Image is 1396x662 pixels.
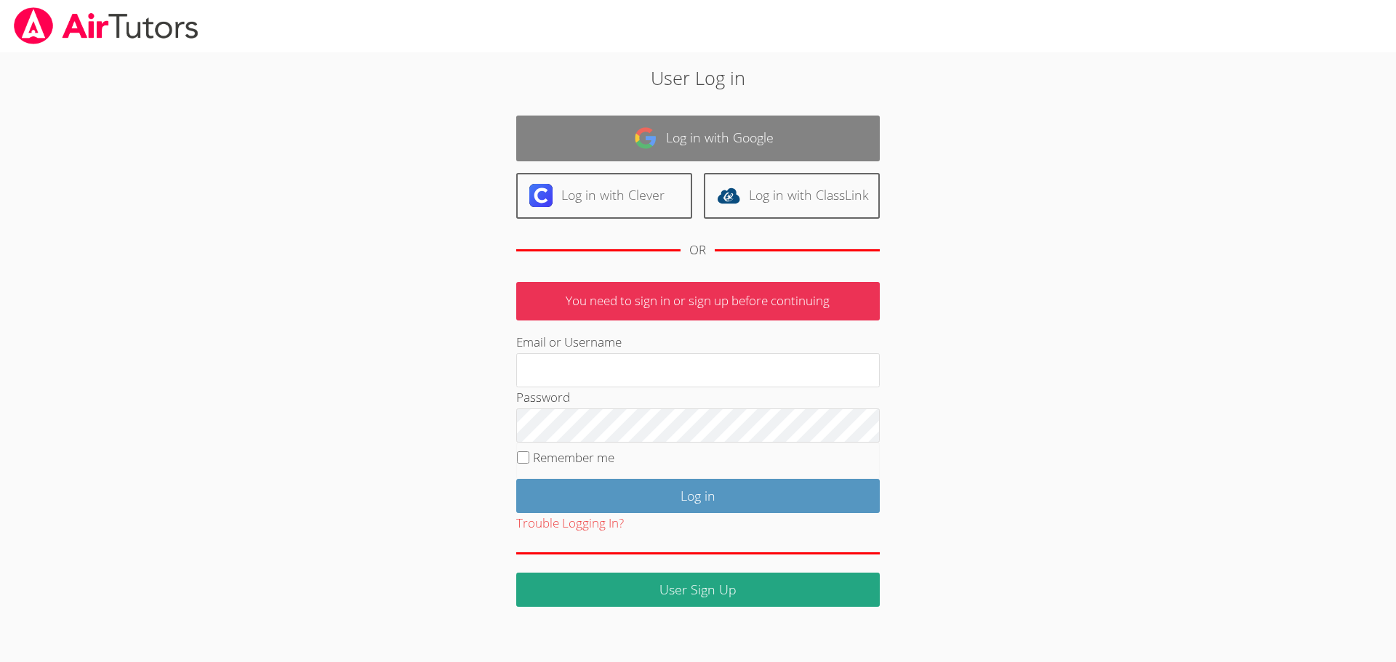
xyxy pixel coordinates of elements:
img: airtutors_banner-c4298cdbf04f3fff15de1276eac7730deb9818008684d7c2e4769d2f7ddbe033.png [12,7,200,44]
a: Log in with Google [516,116,880,161]
label: Password [516,389,570,405]
img: classlink-logo-d6bb404cc1216ec64c9a2012d9dc4662098be43eaf13dc465df04b49fa7ab582.svg [717,184,740,207]
a: User Sign Up [516,573,880,607]
h2: User Log in [321,64,1075,92]
input: Log in [516,479,880,513]
label: Remember me [533,449,614,466]
button: Trouble Logging In? [516,513,624,534]
label: Email or Username [516,334,622,350]
a: Log in with ClassLink [704,173,880,219]
img: google-logo-50288ca7cdecda66e5e0955fdab243c47b7ad437acaf1139b6f446037453330a.svg [634,126,657,150]
a: Log in with Clever [516,173,692,219]
div: OR [689,240,706,261]
p: You need to sign in or sign up before continuing [516,282,880,320]
img: clever-logo-6eab21bc6e7a338710f1a6ff85c0baf02591cd810cc4098c63d3a4b26e2feb20.svg [529,184,553,207]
